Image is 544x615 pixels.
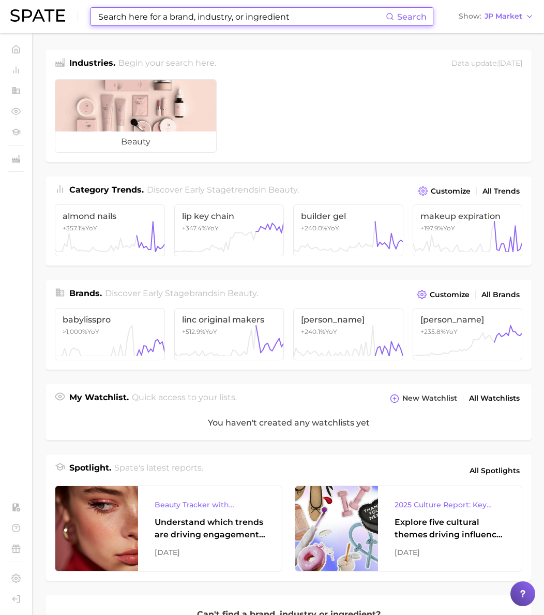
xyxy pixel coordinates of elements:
[431,187,471,196] span: Customize
[293,308,403,360] a: [PERSON_NAME]+240.1%YoY
[182,224,219,232] span: +347.4% YoY
[301,315,396,325] span: [PERSON_NAME]
[63,328,87,335] span: >1,000%
[397,12,427,22] span: Search
[420,315,515,325] span: [PERSON_NAME]
[63,328,99,335] span: YoY
[118,57,216,71] h2: Begin your search here.
[8,591,24,607] a: Log out. Currently logged in with e-mail yumi.toki@spate.nyc.
[295,486,522,572] a: 2025 Culture Report: Key Themes That Are Shaping Consumer DemandExplore five cultural themes driv...
[395,516,505,541] div: Explore five cultural themes driving influence across beauty, food, and pop culture.
[420,211,515,221] span: makeup expiration
[69,57,115,71] h1: Industries.
[482,187,520,196] span: All Trends
[114,462,203,479] h2: Spate's latest reports.
[69,185,144,195] span: Category Trends .
[413,308,523,360] a: [PERSON_NAME]+235.8%YoY
[480,184,522,198] a: All Trends
[402,394,457,403] span: New Watchlist
[147,185,299,195] span: Discover Early Stage trends in .
[469,394,520,403] span: All Watchlists
[174,204,284,256] a: lip key chain+347.4%YoY
[155,546,265,559] div: [DATE]
[293,204,403,256] a: builder gel+240.0%YoY
[55,79,217,153] a: beauty
[301,328,337,335] span: +240.1% YoY
[155,499,265,511] div: Beauty Tracker with Popularity Index
[420,224,455,232] span: +197.9% YoY
[63,224,97,232] span: +357.1% YoY
[395,546,505,559] div: [DATE]
[459,13,481,19] span: Show
[55,204,165,256] a: almond nails+357.1%YoY
[55,131,216,152] span: beauty
[466,391,522,405] a: All Watchlists
[69,391,129,406] h1: My Watchlist.
[63,315,157,325] span: babylisspro
[387,391,460,406] button: New Watchlist
[55,308,165,360] a: babylisspro>1,000%YoY
[416,184,473,198] button: Customize
[481,290,520,299] span: All Brands
[46,406,532,440] div: You haven't created any watchlists yet
[132,391,237,406] h2: Quick access to your lists.
[105,288,258,298] span: Discover Early Stage brands in .
[97,8,386,25] input: Search here for a brand, industry, or ingredient
[55,486,282,572] a: Beauty Tracker with Popularity IndexUnderstand which trends are driving engagement across platfor...
[467,462,522,479] a: All Spotlights
[182,211,277,221] span: lip key chain
[182,328,217,335] span: +512.9% YoY
[415,287,472,302] button: Customize
[395,499,505,511] div: 2025 Culture Report: Key Themes That Are Shaping Consumer Demand
[470,464,520,477] span: All Spotlights
[451,57,522,71] div: Data update: [DATE]
[182,315,277,325] span: linc original makers
[228,288,256,298] span: beauty
[485,13,522,19] span: JP Market
[413,204,523,256] a: makeup expiration+197.9%YoY
[420,328,458,335] span: +235.8% YoY
[63,211,157,221] span: almond nails
[301,224,339,232] span: +240.0% YoY
[430,290,470,299] span: Customize
[456,10,536,23] button: ShowJP Market
[479,288,522,302] a: All Brands
[10,9,65,22] img: SPATE
[301,211,396,221] span: builder gel
[268,185,297,195] span: beauty
[69,462,111,479] h1: Spotlight.
[155,516,265,541] div: Understand which trends are driving engagement across platforms in the skin, hair, makeup, and fr...
[174,308,284,360] a: linc original makers+512.9%YoY
[69,288,102,298] span: Brands .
